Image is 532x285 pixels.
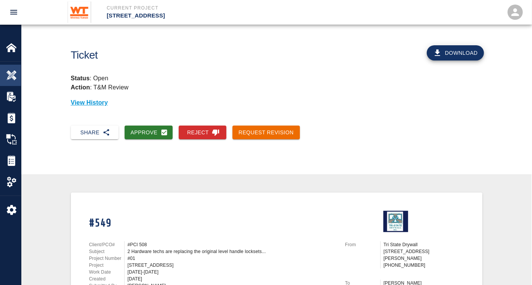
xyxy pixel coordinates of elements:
[427,45,484,61] button: Download
[89,255,124,262] p: Project Number
[89,262,124,269] p: Project
[89,241,124,248] p: Client/PCO#
[384,262,464,269] p: [PHONE_NUMBER]
[71,74,482,83] p: : Open
[71,75,90,81] strong: Status
[128,248,336,255] div: 2 Hardware techs are replacing the original level handle locksets...
[232,126,300,140] button: Request Revision
[128,269,336,275] div: [DATE]-[DATE]
[89,275,124,282] p: Created
[71,49,308,62] h1: Ticket
[67,2,91,23] img: Whiting-Turner
[384,241,464,248] p: Tri State Drywall
[384,248,464,262] p: [STREET_ADDRESS][PERSON_NAME]
[128,275,336,282] div: [DATE]
[128,241,336,248] div: #PCI 508
[107,5,307,11] p: Current Project
[128,255,336,262] div: #01
[125,126,173,140] button: Approve
[89,269,124,275] p: Work Date
[71,98,482,107] p: View History
[89,248,124,255] p: Subject
[71,126,119,140] button: Share
[5,3,23,21] button: open drawer
[89,217,336,230] h1: #549
[71,84,129,91] p: : T&M Review
[345,241,380,248] p: From
[383,211,409,232] img: Tri State Drywall
[71,84,90,91] strong: Action
[179,126,226,140] button: Reject
[128,262,336,269] div: [STREET_ADDRESS]
[494,248,532,285] iframe: Chat Widget
[107,11,307,20] p: [STREET_ADDRESS]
